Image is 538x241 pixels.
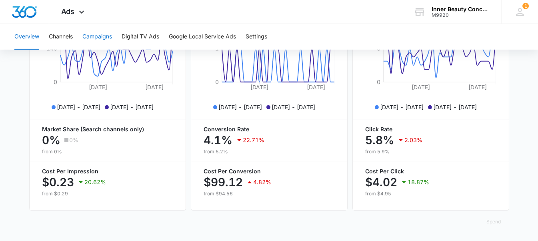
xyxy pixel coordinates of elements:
p: [DATE] - [DATE] [380,103,424,111]
tspan: [DATE] [468,84,487,90]
button: Settings [246,24,267,50]
p: [DATE] - [DATE] [272,103,316,111]
button: Campaigns [82,24,112,50]
button: Channels [49,24,73,50]
p: from 5.9% [366,148,496,155]
p: from $94.56 [204,190,334,197]
p: from 0% [42,148,173,155]
tspan: [DATE] [307,84,325,90]
p: from $0.29 [42,190,173,197]
button: Overview [14,24,39,50]
p: [DATE] - [DATE] [434,103,477,111]
div: account name [432,6,490,12]
p: from $4.95 [366,190,496,197]
p: $99.12 [204,176,243,189]
tspan: [DATE] [88,84,107,90]
p: Conversion Rate [204,127,334,132]
p: Click Rate [366,127,496,132]
p: [DATE] - [DATE] [219,103,262,111]
tspan: 8 [376,45,380,52]
p: $0.23 [42,176,74,189]
tspan: 140 [46,45,57,52]
p: 4.1% [204,134,233,147]
p: 4.82% [254,179,272,185]
tspan: [DATE] [412,84,430,90]
p: 18.87% [408,179,430,185]
button: Spend [479,212,509,231]
p: Cost Per Conversion [204,169,334,174]
p: 2.03% [405,137,423,143]
p: 5.8% [366,134,394,147]
div: account id [432,12,490,18]
tspan: 1 [215,45,218,52]
p: from 5.2% [204,148,334,155]
tspan: 0 [376,78,380,85]
div: notifications count [522,3,529,9]
p: 22.71% [243,137,265,143]
p: Cost Per Click [366,169,496,174]
p: $4.02 [366,176,398,189]
p: [DATE] - [DATE] [110,103,154,111]
p: Cost Per Impression [42,169,173,174]
span: Ads [61,7,75,16]
tspan: 0 [53,78,57,85]
tspan: [DATE] [250,84,268,90]
p: 0% [42,134,61,147]
p: 0% [70,137,79,143]
p: [DATE] - [DATE] [57,103,101,111]
p: Market Share (Search channels only) [42,127,173,132]
button: Google Local Service Ads [169,24,236,50]
tspan: [DATE] [145,84,164,90]
tspan: 0 [215,78,218,85]
span: 1 [522,3,529,9]
button: Digital TV Ads [122,24,159,50]
p: 20.62% [85,179,106,185]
